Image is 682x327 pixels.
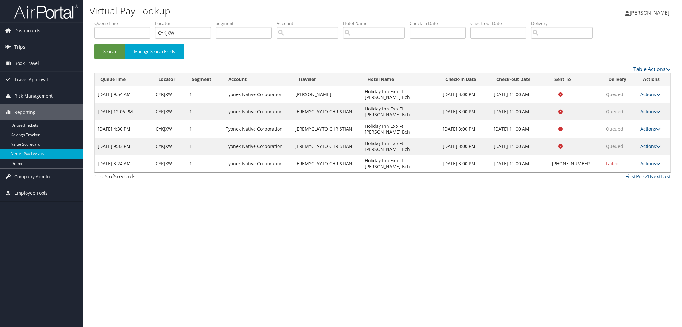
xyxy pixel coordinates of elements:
td: Holiday Inn Exp Ft [PERSON_NAME] Bch [362,138,440,155]
th: QueueTime: activate to sort column ascending [95,73,153,86]
th: Traveler: activate to sort column ascending [292,73,362,86]
td: [DATE] 9:33 PM [95,138,153,155]
span: Travel Approval [14,72,48,88]
th: Sent To: activate to sort column ascending [549,73,603,86]
td: [DATE] 3:00 PM [440,103,490,120]
td: JEREMYCLAYTO CHRISTIAN [292,155,362,172]
label: Account [277,20,343,27]
span: Queued [606,126,623,132]
td: [DATE] 9:54 AM [95,86,153,103]
label: Locator [155,20,216,27]
td: [DATE] 11:00 AM [490,120,548,138]
span: 5 [114,173,117,180]
span: Queued [606,109,623,115]
a: Table Actions [633,66,671,73]
td: Tyonek Native Corporation [223,86,292,103]
span: Company Admin [14,169,50,185]
span: Reporting [14,104,35,120]
td: Tyonek Native Corporation [223,138,292,155]
a: Actions [640,143,661,149]
label: QueueTime [94,20,155,27]
span: Failed [606,160,619,167]
td: Holiday Inn Exp Ft [PERSON_NAME] Bch [362,103,440,120]
th: Locator: activate to sort column ascending [153,73,186,86]
label: Segment [216,20,277,27]
td: [DATE] 11:00 AM [490,138,548,155]
td: [DATE] 12:06 PM [95,103,153,120]
td: CYKJXW [153,138,186,155]
button: Manage Search Fields [125,44,184,59]
a: Actions [640,160,661,167]
span: Book Travel [14,55,39,71]
td: [DATE] 3:00 PM [440,138,490,155]
a: [PERSON_NAME] [625,3,676,22]
td: JEREMYCLAYTO CHRISTIAN [292,103,362,120]
td: [DATE] 4:36 PM [95,120,153,138]
a: Prev [636,173,647,180]
td: [DATE] 11:00 AM [490,103,548,120]
td: [DATE] 3:00 PM [440,86,490,103]
td: JEREMYCLAYTO CHRISTIAN [292,120,362,138]
td: Holiday Inn Exp Ft [PERSON_NAME] Bch [362,86,440,103]
a: Next [650,173,661,180]
td: [DATE] 11:00 AM [490,155,548,172]
td: Holiday Inn Exp Ft [PERSON_NAME] Bch [362,155,440,172]
td: [PHONE_NUMBER] [549,155,603,172]
th: Account: activate to sort column ascending [223,73,292,86]
span: Trips [14,39,25,55]
a: 1 [647,173,650,180]
a: Last [661,173,671,180]
span: [PERSON_NAME] [630,9,669,16]
td: CYKJXW [153,103,186,120]
span: Employee Tools [14,185,48,201]
td: JEREMYCLAYTO CHRISTIAN [292,138,362,155]
td: Tyonek Native Corporation [223,120,292,138]
a: Actions [640,126,661,132]
td: 1 [186,120,223,138]
button: Search [94,44,125,59]
span: Risk Management [14,88,53,104]
td: [DATE] 11:00 AM [490,86,548,103]
a: First [625,173,636,180]
h1: Virtual Pay Lookup [90,4,480,18]
th: Check-in Date: activate to sort column ascending [440,73,490,86]
td: [PERSON_NAME] [292,86,362,103]
th: Segment: activate to sort column ascending [186,73,223,86]
td: Tyonek Native Corporation [223,103,292,120]
a: Actions [640,109,661,115]
label: Delivery [531,20,598,27]
td: Holiday Inn Exp Ft [PERSON_NAME] Bch [362,120,440,138]
td: [DATE] 3:00 PM [440,155,490,172]
td: 1 [186,86,223,103]
div: 1 to 5 of records [94,173,231,184]
td: [DATE] 3:00 PM [440,120,490,138]
td: CYKJXW [153,86,186,103]
img: airportal-logo.png [14,4,78,19]
td: CYKJXW [153,120,186,138]
label: Check-in Date [410,20,470,27]
th: Check-out Date: activate to sort column ascending [490,73,548,86]
th: Delivery: activate to sort column ascending [603,73,637,86]
td: CYKJXW [153,155,186,172]
label: Hotel Name [343,20,410,27]
td: 1 [186,138,223,155]
span: Queued [606,91,623,97]
td: [DATE] 3:24 AM [95,155,153,172]
a: Actions [640,91,661,97]
th: Hotel Name: activate to sort column ascending [362,73,440,86]
td: 1 [186,155,223,172]
span: Queued [606,143,623,149]
td: Tyonek Native Corporation [223,155,292,172]
td: 1 [186,103,223,120]
th: Actions [637,73,670,86]
label: Check-out Date [470,20,531,27]
span: Dashboards [14,23,40,39]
